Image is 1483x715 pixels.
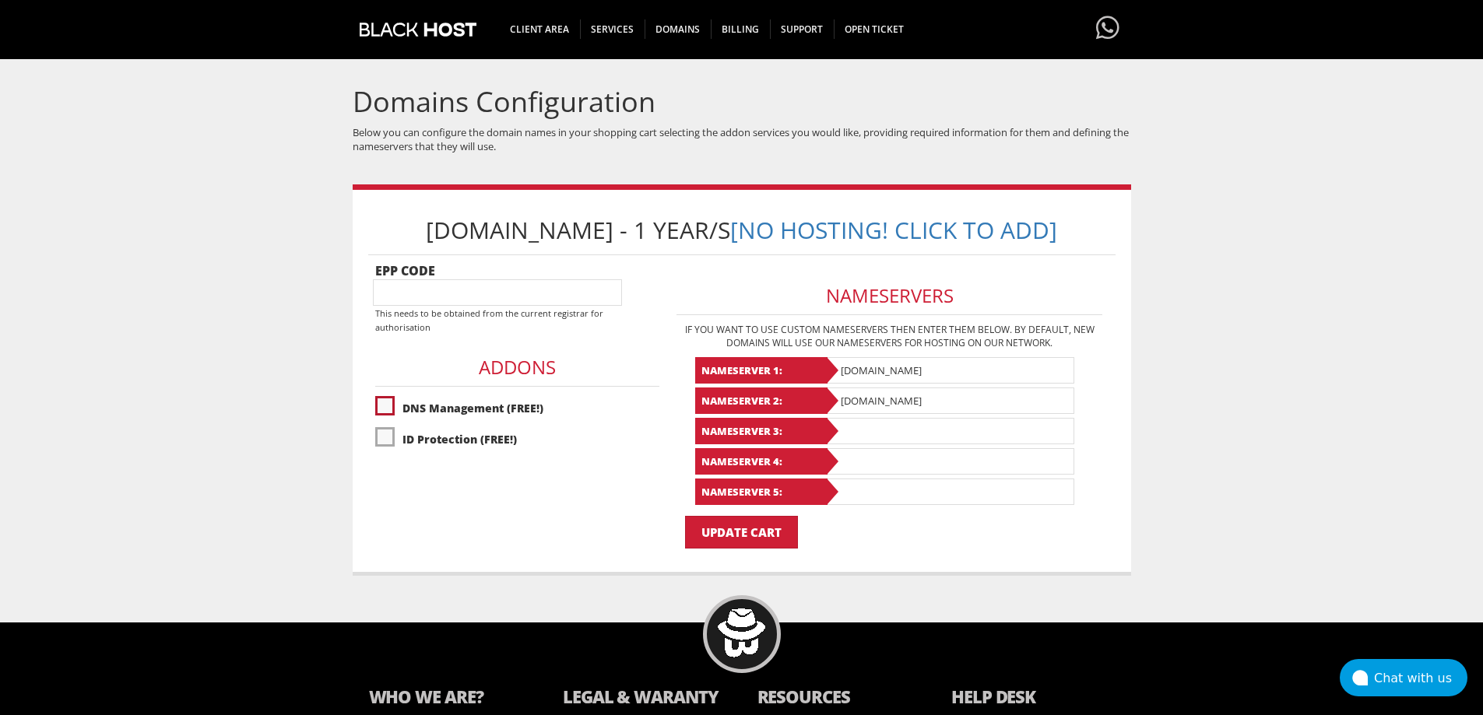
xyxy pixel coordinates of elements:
h1: Domains Configuration [353,86,1131,117]
h3: Nameservers [676,278,1102,314]
p: Below you can configure the domain names in your shopping cart selecting the addon services you w... [353,125,1131,153]
span: SERVICES [580,19,645,39]
label: ID Protection (FREE!) [375,426,659,453]
b: RESOURCES [757,685,921,712]
span: Domains [645,19,712,39]
small: This needs to be obtained from the current registrar for authorisation [375,307,603,333]
b: Nameserver 4: [695,448,828,475]
b: WHO WE ARE? [369,685,532,712]
span: Billing [711,19,771,39]
b: Nameserver 2: [695,387,828,414]
button: Chat with us [1340,659,1467,696]
b: HELP DESK [951,685,1115,712]
p: If you want to use custom nameservers then enter them below. By default, new domains will use our... [676,323,1102,349]
b: Nameserver 1: [695,357,828,384]
b: Nameserver 5: [695,478,828,505]
h3: Addons [375,349,659,386]
input: Update Cart [685,516,798,549]
span: CLIENT AREA [499,19,581,39]
div: Chat with us [1374,671,1467,685]
span: Open Ticket [834,19,915,39]
label: DNS Management (FREE!) [375,394,659,422]
h1: [DOMAIN_NAME] - 1 Year/s [368,205,1116,255]
span: Support [770,19,835,39]
b: Nameserver 3: [695,418,828,444]
a: [No Hosting! Click to Add] [730,214,1057,246]
img: BlackHOST mascont, Blacky. [717,608,766,657]
b: LEGAL & WARANTY [563,685,726,712]
b: EPP Code [375,262,435,279]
